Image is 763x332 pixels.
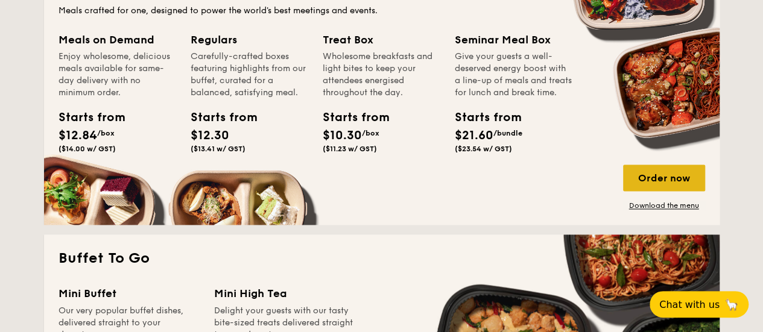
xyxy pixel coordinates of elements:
button: Chat with us🦙 [650,291,749,318]
span: $12.84 [59,128,97,143]
div: Treat Box [323,31,440,48]
span: ($23.54 w/ GST) [455,145,512,153]
span: $10.30 [323,128,362,143]
a: Download the menu [623,201,705,210]
div: Carefully-crafted boxes featuring highlights from our buffet, curated for a balanced, satisfying ... [191,51,308,99]
span: ($11.23 w/ GST) [323,145,377,153]
div: Meals on Demand [59,31,176,48]
span: $12.30 [191,128,229,143]
span: /box [362,129,379,137]
div: Order now [623,164,705,191]
div: Give your guests a well-deserved energy boost with a line-up of meals and treats for lunch and br... [455,51,572,99]
span: ($13.41 w/ GST) [191,145,245,153]
div: Starts from [59,108,113,127]
span: ($14.00 w/ GST) [59,145,116,153]
div: Meals crafted for one, designed to power the world's best meetings and events. [59,5,705,17]
div: Wholesome breakfasts and light bites to keep your attendees energised throughout the day. [323,51,440,99]
div: Mini Buffet [59,285,200,302]
span: Chat with us [659,299,720,310]
div: Regulars [191,31,308,48]
div: Mini High Tea [214,285,355,302]
div: Starts from [323,108,377,127]
span: /box [97,129,115,137]
span: 🦙 [724,298,739,312]
div: Seminar Meal Box [455,31,572,48]
span: /bundle [493,129,522,137]
div: Enjoy wholesome, delicious meals available for same-day delivery with no minimum order. [59,51,176,99]
h2: Buffet To Go [59,249,705,268]
div: Starts from [191,108,245,127]
span: $21.60 [455,128,493,143]
div: Starts from [455,108,509,127]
